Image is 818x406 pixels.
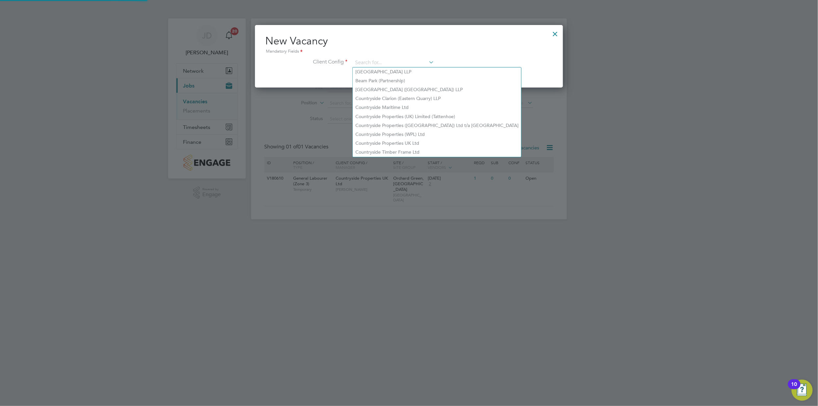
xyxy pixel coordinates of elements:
[353,112,521,121] li: Countryside Properties (UK) Limited (Tattenhoe)
[353,103,521,112] li: Countryside Maritime Ltd
[353,76,521,85] li: Beam Park (Partnership)
[266,34,552,55] h2: New Vacancy
[791,384,797,393] div: 10
[353,94,521,103] li: Countryside Clarion (Eastern Quarry) LLP
[353,121,521,130] li: Countryside Properties ([GEOGRAPHIC_DATA]) Ltd t/a [GEOGRAPHIC_DATA]
[353,139,521,148] li: Countryside Properties UK Ltd
[353,67,521,76] li: [GEOGRAPHIC_DATA] LLP
[353,148,521,157] li: Countryside Timber Frame Ltd
[266,59,348,65] label: Client Config
[792,380,813,401] button: Open Resource Center, 10 new notifications
[353,58,434,68] input: Search for...
[353,130,521,139] li: Countryside Properties (WPL) Ltd
[266,48,552,55] div: Mandatory Fields
[353,85,521,94] li: [GEOGRAPHIC_DATA] ([GEOGRAPHIC_DATA]) LLP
